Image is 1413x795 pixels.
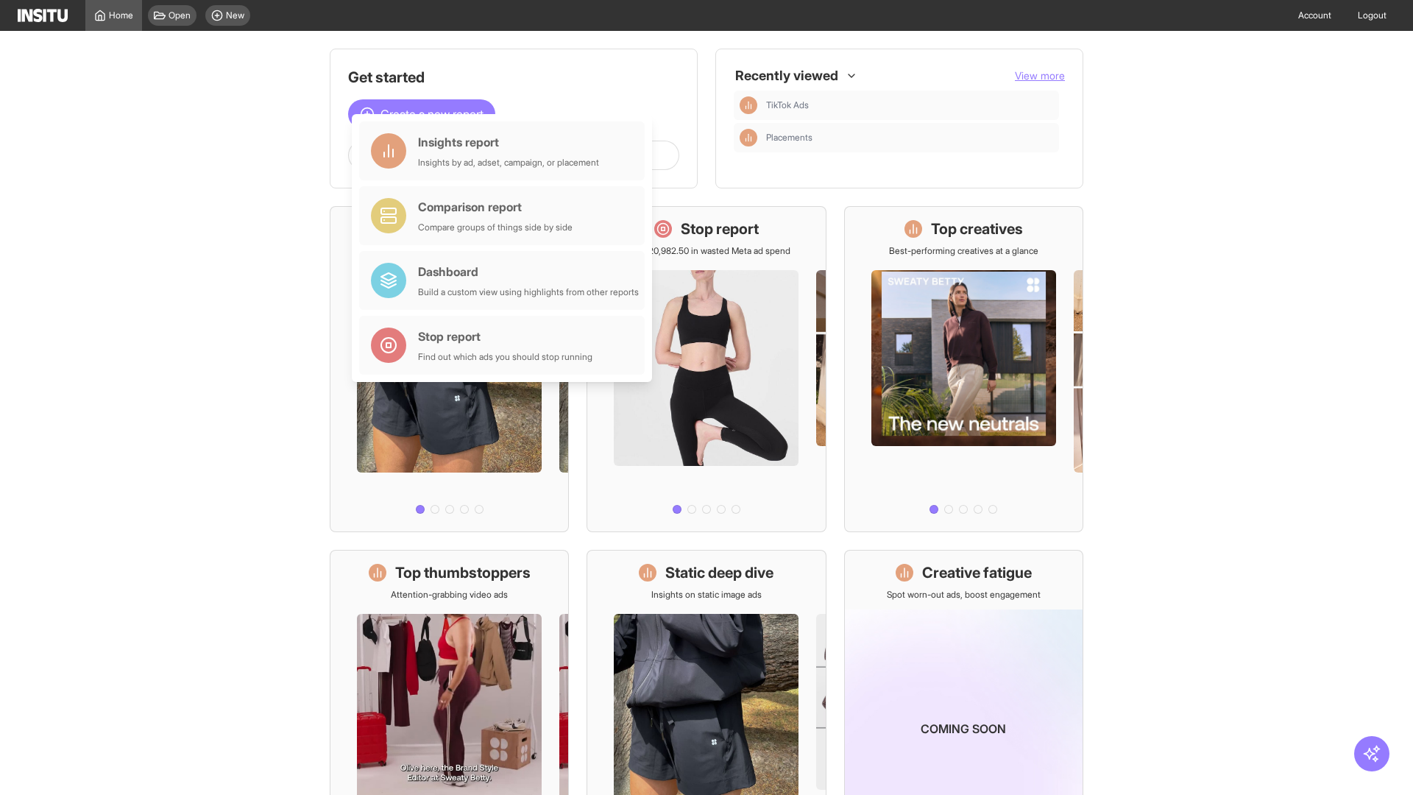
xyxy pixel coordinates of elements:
[681,219,759,239] h1: Stop report
[766,99,809,111] span: TikTok Ads
[391,589,508,601] p: Attention-grabbing video ads
[418,263,639,280] div: Dashboard
[348,67,679,88] h1: Get started
[740,96,757,114] div: Insights
[844,206,1083,532] a: Top creativesBest-performing creatives at a glance
[766,132,1053,144] span: Placements
[766,132,812,144] span: Placements
[418,351,592,363] div: Find out which ads you should stop running
[380,105,484,123] span: Create a new report
[226,10,244,21] span: New
[418,157,599,169] div: Insights by ad, adset, campaign, or placement
[418,222,573,233] div: Compare groups of things side by side
[418,328,592,345] div: Stop report
[889,245,1038,257] p: Best-performing creatives at a glance
[169,10,191,21] span: Open
[348,99,495,129] button: Create a new report
[622,245,790,257] p: Save £20,982.50 in wasted Meta ad spend
[18,9,68,22] img: Logo
[418,198,573,216] div: Comparison report
[1015,69,1065,82] span: View more
[109,10,133,21] span: Home
[931,219,1023,239] h1: Top creatives
[418,286,639,298] div: Build a custom view using highlights from other reports
[766,99,1053,111] span: TikTok Ads
[665,562,773,583] h1: Static deep dive
[418,133,599,151] div: Insights report
[740,129,757,146] div: Insights
[330,206,569,532] a: What's live nowSee all active ads instantly
[651,589,762,601] p: Insights on static image ads
[587,206,826,532] a: Stop reportSave £20,982.50 in wasted Meta ad spend
[395,562,531,583] h1: Top thumbstoppers
[1015,68,1065,83] button: View more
